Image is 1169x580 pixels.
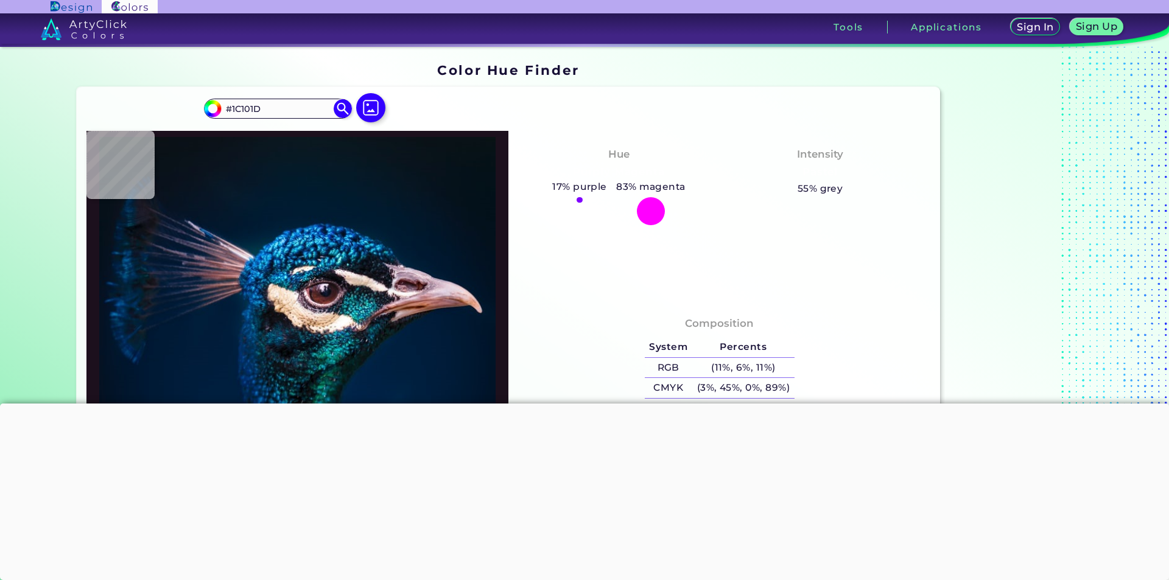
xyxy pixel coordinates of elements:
[356,93,385,122] img: icon picture
[1017,22,1055,32] h5: Sign In
[93,137,502,549] img: img_pavlin.jpg
[1010,18,1061,36] a: Sign In
[645,358,692,378] h5: RGB
[334,99,352,117] img: icon search
[612,179,690,195] h5: 83% magenta
[834,23,863,32] h3: Tools
[645,337,692,357] h5: System
[798,165,843,180] h3: Pastel
[437,61,579,79] h1: Color Hue Finder
[797,145,843,163] h4: Intensity
[692,378,795,398] h5: (3%, 45%, 0%, 89%)
[41,18,127,40] img: logo_artyclick_colors_white.svg
[568,165,670,180] h3: Purply Magenta
[798,181,843,197] h5: 55% grey
[1075,21,1118,32] h5: Sign Up
[645,378,692,398] h5: CMYK
[1069,18,1123,36] a: Sign Up
[945,58,1097,570] iframe: Advertisement
[51,1,91,13] img: ArtyClick Design logo
[692,358,795,378] h5: (11%, 6%, 11%)
[911,23,982,32] h3: Applications
[221,100,334,117] input: type color..
[685,315,754,332] h4: Composition
[547,179,611,195] h5: 17% purple
[692,337,795,357] h5: Percents
[608,145,630,163] h4: Hue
